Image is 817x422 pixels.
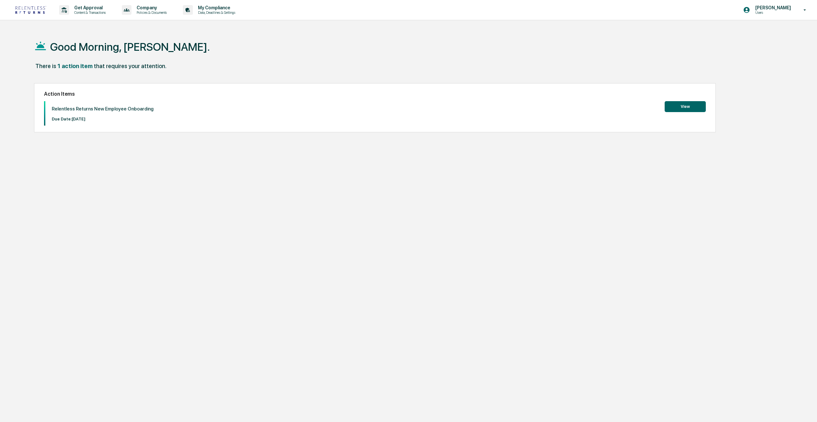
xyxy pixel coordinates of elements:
div: 1 action item [58,63,93,69]
p: My Compliance [193,5,238,10]
p: Content & Transactions [69,10,109,15]
p: Get Approval [69,5,109,10]
p: [PERSON_NAME] [750,5,794,10]
p: Data, Deadlines & Settings [193,10,238,15]
p: Users [750,10,794,15]
button: View [665,101,706,112]
h2: Action Items [44,91,706,97]
h1: Good Morning, [PERSON_NAME]. [50,40,210,53]
a: View [665,103,706,109]
p: Company [131,5,170,10]
div: There is [35,63,56,69]
p: Due Date: [DATE] [52,117,154,121]
div: that requires your attention. [94,63,166,69]
p: Relentless Returns New Employee Onboarding [52,106,154,112]
img: logo [15,6,46,14]
p: Policies & Documents [131,10,170,15]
